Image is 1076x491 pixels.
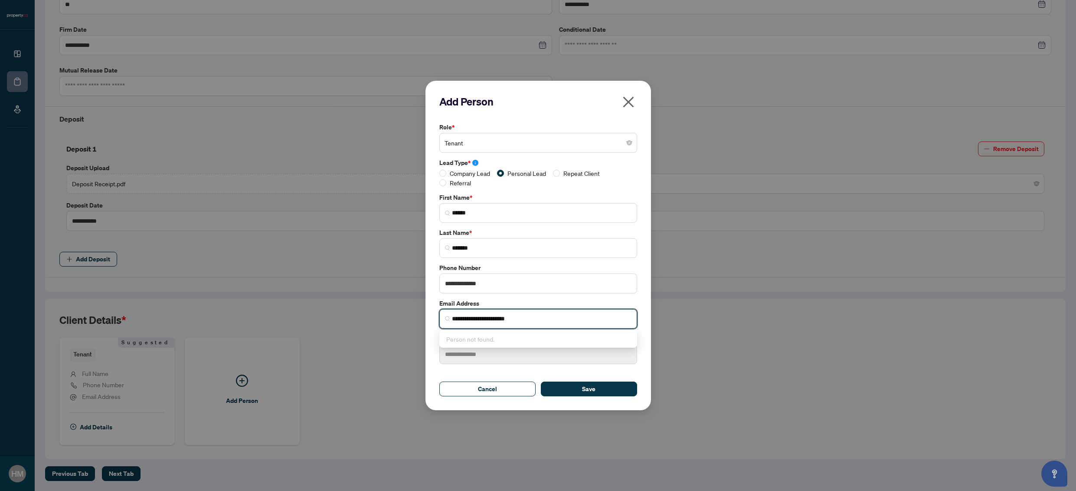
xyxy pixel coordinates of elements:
span: close-circle [627,140,632,145]
span: Repeat Client [560,168,603,178]
button: Save [541,382,637,396]
img: search_icon [445,245,450,250]
span: close [621,95,635,109]
span: Company Lead [446,168,494,178]
span: Person not found. [446,335,494,343]
h2: Add Person [439,95,637,109]
span: Referral [446,178,474,188]
button: Open asap [1041,461,1067,487]
button: Cancel [439,382,536,396]
label: Last Name [439,228,637,237]
span: info-circle [472,160,478,166]
label: Lead Type [439,158,637,168]
label: First Name [439,193,637,202]
img: search_icon [445,211,450,216]
span: Personal Lead [504,168,549,178]
img: search_icon [445,316,450,321]
span: Cancel [478,382,497,396]
label: Phone Number [439,263,637,273]
label: Email Address [439,299,637,308]
span: Tenant [445,135,632,151]
span: Save [582,382,595,396]
label: Role [439,122,637,132]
